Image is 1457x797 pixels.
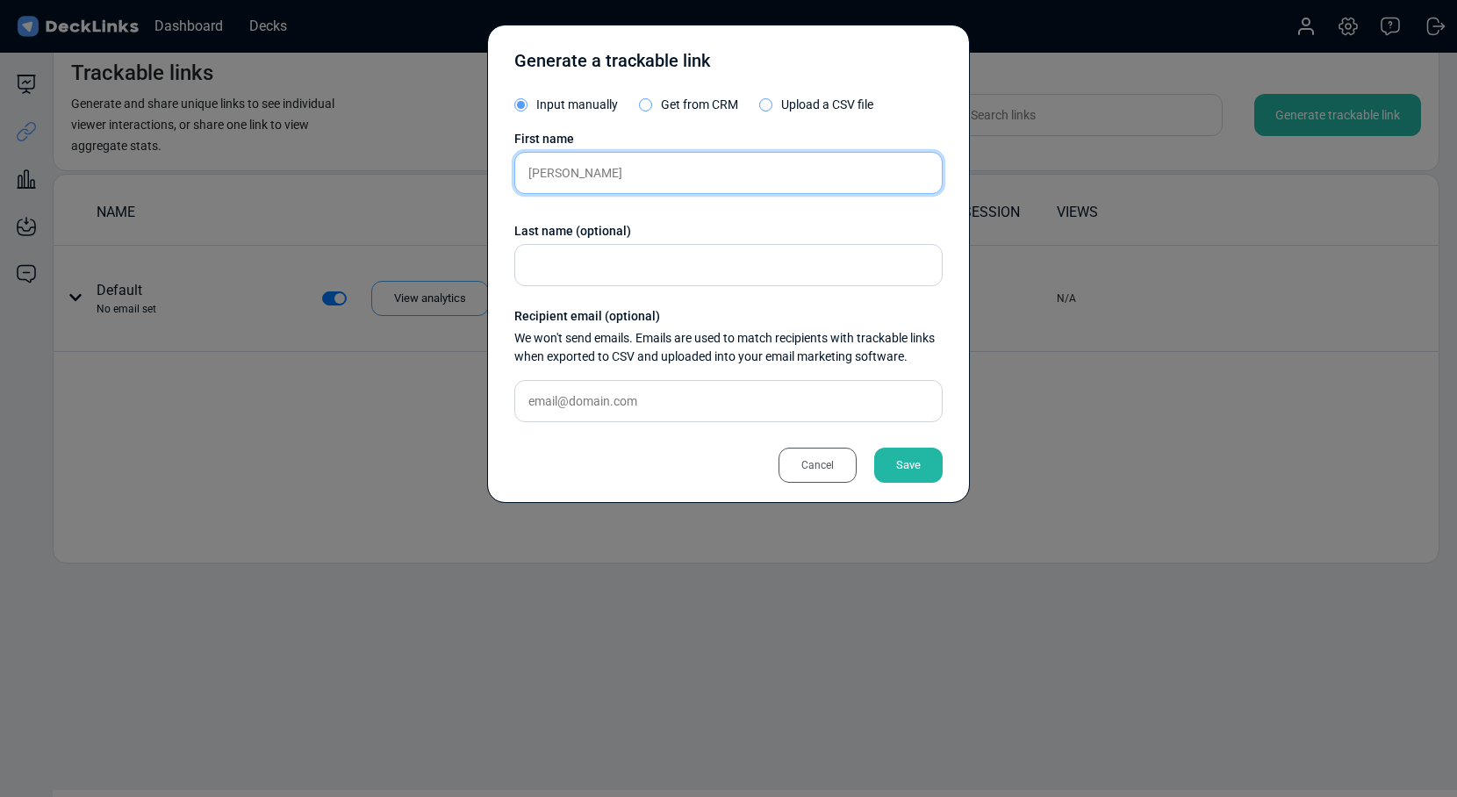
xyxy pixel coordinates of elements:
span: Get from CRM [661,97,738,111]
div: Last name (optional) [514,222,943,241]
div: Generate a trackable link [514,47,710,83]
span: Upload a CSV file [781,97,873,111]
div: Recipient email (optional) [514,307,943,326]
span: Input manually [536,97,618,111]
div: Cancel [779,448,857,483]
input: email@domain.com [514,380,943,422]
div: We won't send emails. Emails are used to match recipients with trackable links when exported to C... [514,329,943,366]
div: First name [514,130,943,148]
div: Save [874,448,943,483]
